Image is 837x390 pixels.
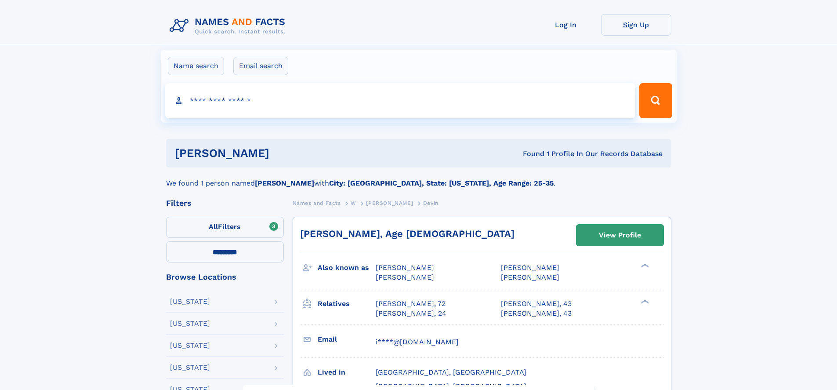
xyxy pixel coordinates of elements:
[166,14,293,38] img: Logo Names and Facts
[318,260,376,275] h3: Also known as
[233,57,288,75] label: Email search
[318,332,376,347] h3: Email
[376,299,446,309] a: [PERSON_NAME], 72
[501,309,572,318] a: [PERSON_NAME], 43
[639,83,672,118] button: Search Button
[166,273,284,281] div: Browse Locations
[531,14,601,36] a: Log In
[576,225,663,246] a: View Profile
[351,197,356,208] a: W
[396,149,663,159] div: Found 1 Profile In Our Records Database
[376,368,526,376] span: [GEOGRAPHIC_DATA], [GEOGRAPHIC_DATA]
[351,200,356,206] span: W
[166,168,671,189] div: We found 1 person named with .
[255,179,314,187] b: [PERSON_NAME]
[175,148,396,159] h1: [PERSON_NAME]
[318,296,376,311] h3: Relatives
[376,309,446,318] a: [PERSON_NAME], 24
[168,57,224,75] label: Name search
[329,179,554,187] b: City: [GEOGRAPHIC_DATA], State: [US_STATE], Age Range: 25-35
[639,263,649,269] div: ❯
[376,273,434,281] span: [PERSON_NAME]
[639,299,649,304] div: ❯
[165,83,636,118] input: search input
[366,197,413,208] a: [PERSON_NAME]
[170,298,210,305] div: [US_STATE]
[293,197,341,208] a: Names and Facts
[318,365,376,380] h3: Lived in
[501,299,572,309] a: [PERSON_NAME], 43
[166,199,284,207] div: Filters
[300,228,515,239] a: [PERSON_NAME], Age [DEMOGRAPHIC_DATA]
[501,273,559,281] span: [PERSON_NAME]
[601,14,671,36] a: Sign Up
[501,263,559,272] span: [PERSON_NAME]
[366,200,413,206] span: [PERSON_NAME]
[376,263,434,272] span: [PERSON_NAME]
[170,320,210,327] div: [US_STATE]
[170,364,210,371] div: [US_STATE]
[423,200,438,206] span: Devin
[209,222,218,231] span: All
[170,342,210,349] div: [US_STATE]
[599,225,641,245] div: View Profile
[166,217,284,238] label: Filters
